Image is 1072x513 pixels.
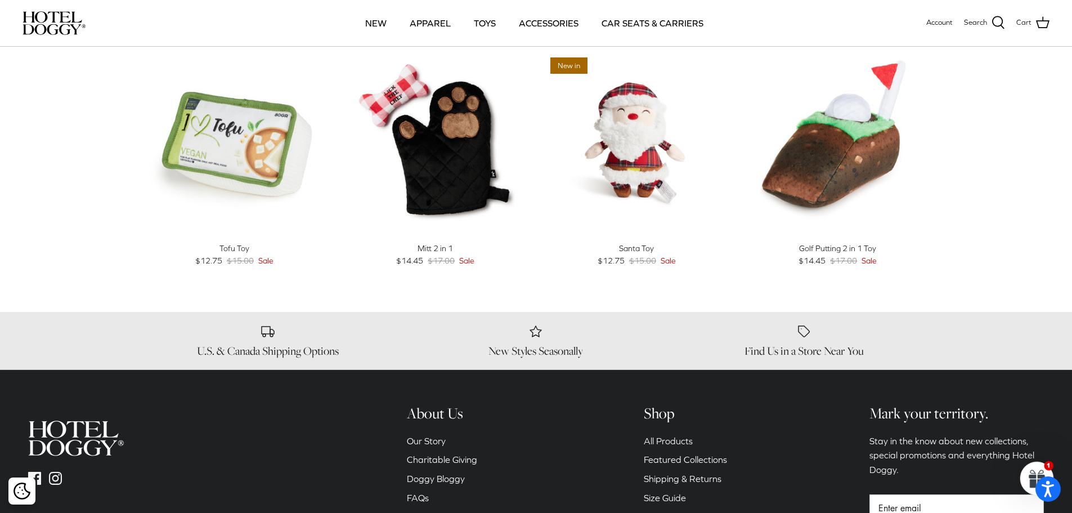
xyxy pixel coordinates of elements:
a: ACCESSORIES [509,4,589,42]
h6: U.S. & Canada Shipping Options [142,344,394,358]
span: $15.00 [227,255,254,267]
h6: About Us [407,404,502,423]
h6: New Styles Seasonally [410,344,662,358]
div: Mitt 2 in 1 [343,242,528,255]
span: $15.00 [629,255,656,267]
a: APPAREL [400,4,461,42]
span: $12.75 [598,255,625,267]
div: Golf Putting 2 in 1 Toy [746,242,930,255]
span: 15% off [751,57,791,74]
a: Santa Toy $12.75 $15.00 Sale [545,242,729,267]
h6: Find Us in a Store Near You [679,344,930,358]
a: Cart [1016,16,1049,30]
a: TOYS [464,4,506,42]
span: $17.00 [428,255,455,267]
div: Tofu Toy [142,242,327,255]
span: $12.75 [195,255,222,267]
a: Golf Putting 2 in 1 Toy $14.45 $17.00 Sale [746,242,930,267]
a: Featured Collections [644,454,727,465]
a: All Products [644,436,693,446]
a: Doggy Bloggy [407,474,465,484]
span: New in [550,57,587,74]
span: $14.45 [799,255,826,267]
a: NEW [355,4,397,42]
a: FAQs [407,493,429,503]
img: hoteldoggycom [23,11,86,35]
span: Sale [661,255,676,267]
img: hoteldoggycom [28,421,124,456]
div: Cookie policy [8,478,35,505]
span: Sale [258,255,273,267]
a: Golf Putting 2 in 1 Toy [746,52,930,237]
a: Instagram [49,472,62,485]
a: Santa Toy [545,52,729,237]
span: 15% off [349,57,389,74]
h6: Mark your territory. [869,404,1044,423]
button: Cookie policy [12,481,32,501]
span: Cart [1016,17,1031,29]
span: $14.45 [396,255,423,267]
span: Sale [862,255,877,267]
span: $17.00 [830,255,857,267]
a: Mitt 2 in 1 [343,52,528,237]
span: Sale [459,255,474,267]
a: U.S. & Canada Shipping Options [142,323,394,358]
span: Account [926,18,953,26]
a: Mitt 2 in 1 $14.45 $17.00 Sale [343,242,528,267]
a: Size Guide [644,493,686,503]
div: Primary navigation [167,4,901,42]
a: Search [964,16,1005,30]
a: Tofu Toy [142,52,327,237]
a: CAR SEATS & CARRIERS [591,4,714,42]
img: Cookie policy [14,483,30,499]
div: Santa Toy [545,242,729,255]
p: Stay in the know about new collections, special promotions and everything Hotel Doggy. [869,434,1044,478]
a: Charitable Giving [407,454,477,465]
a: Account [926,17,953,29]
a: Shipping & Returns [644,474,721,484]
span: Search [964,17,987,29]
a: Our Story [407,436,446,446]
a: Find Us in a Store Near You [679,323,930,358]
h6: Shop [644,404,727,423]
a: Tofu Toy $12.75 $15.00 Sale [142,242,327,267]
span: 15% off [148,57,188,74]
a: Facebook [28,472,41,485]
